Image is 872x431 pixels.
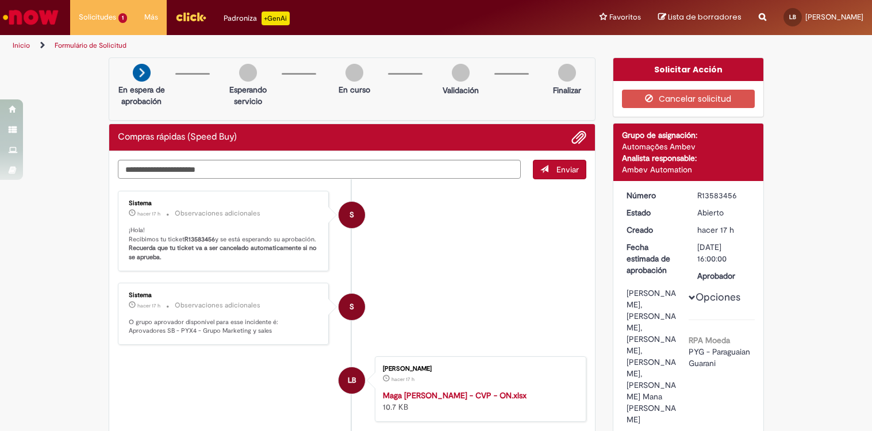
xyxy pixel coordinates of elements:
p: O grupo aprovador disponível para esse incidente é: Aprovadores SB - PYX4 - Grupo Marketing y sales [129,318,320,336]
dt: Aprobador [689,270,759,282]
small: Observaciones adicionales [175,209,260,218]
dt: Fecha estimada de aprobación [618,241,689,276]
span: Solicitudes [79,11,116,23]
img: img-circle-grey.png [558,64,576,82]
button: Enviar [533,160,586,179]
img: img-circle-grey.png [452,64,470,82]
b: R13583456 [185,235,215,244]
p: ¡Hola! Recibimos tu ticket y se está esperando su aprobación. [129,226,320,262]
p: +GenAi [262,11,290,25]
a: Maga [PERSON_NAME] - CVP - ON.xlsx [383,390,527,401]
button: Agregar archivos adjuntos [571,130,586,145]
p: Esperando servicio [220,84,276,107]
img: click_logo_yellow_360x200.png [175,8,206,25]
a: Formulário de Solicitud [55,41,126,50]
h2: Compras rápidas (Speed Buy) Historial de tickets [118,132,237,143]
ul: Rutas de acceso a la página [9,35,573,56]
span: hacer 17 h [697,225,734,235]
div: System [339,294,365,320]
span: hacer 17 h [137,210,160,217]
span: Lista de borradores [668,11,742,22]
div: [PERSON_NAME] [383,365,574,372]
a: Lista de borradores [658,12,742,23]
span: S [349,201,354,229]
div: [PERSON_NAME], [PERSON_NAME], [PERSON_NAME], [PERSON_NAME], [PERSON_NAME] Mana [PERSON_NAME] [627,287,680,425]
span: Enviar [556,164,579,175]
span: Más [144,11,158,23]
span: [PERSON_NAME] [805,12,863,22]
textarea: Escriba aquí su mensaje… [118,160,521,179]
img: arrow-next.png [133,64,151,82]
div: Sistema [129,292,320,299]
span: LB [789,13,796,21]
a: Inicio [13,41,30,50]
span: S [349,293,354,321]
div: System [339,202,365,228]
div: Automações Ambev [622,141,755,152]
div: 10.7 KB [383,390,574,413]
b: RPA Moeda [689,335,730,345]
div: [DATE] 16:00:00 [697,241,751,264]
span: hacer 17 h [391,376,414,383]
span: PYG - Paraguaian Guarani [689,347,752,368]
dt: Estado [618,207,689,218]
span: LB [348,367,356,394]
small: Observaciones adicionales [175,301,260,310]
div: Sistema [129,200,320,207]
div: Analista responsable: [622,152,755,164]
span: 1 [118,13,127,23]
div: 30/09/2025 18:00:25 [697,224,751,236]
div: Abierto [697,207,751,218]
button: Cancelar solicitud [622,90,755,108]
b: Recuerda que tu ticket va a ser cancelado automaticamente si no se aprueba. [129,244,318,261]
dt: Número [618,190,689,201]
p: En curso [339,84,370,95]
span: hacer 17 h [137,302,160,309]
p: Validación [443,84,479,96]
time: 30/09/2025 18:00:36 [137,302,160,309]
div: R13583456 [697,190,751,201]
span: Favoritos [609,11,641,23]
div: Padroniza [224,11,290,25]
img: img-circle-grey.png [345,64,363,82]
time: 30/09/2025 18:00:25 [697,225,734,235]
div: Grupo de asignación: [622,129,755,141]
p: Finalizar [553,84,581,96]
dt: Creado [618,224,689,236]
p: En espera de aprobación [114,84,170,107]
div: Ambev Automation [622,164,755,175]
div: Luciana Boccia [339,367,365,394]
div: Solicitar Acción [613,58,763,81]
img: ServiceNow [1,6,60,29]
img: img-circle-grey.png [239,64,257,82]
